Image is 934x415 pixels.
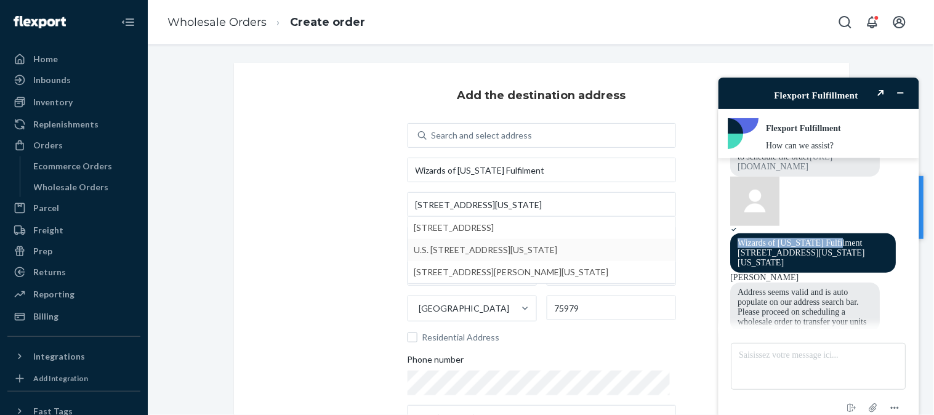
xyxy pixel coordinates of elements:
div: Prep [33,245,52,257]
a: Home [7,49,140,69]
span: Residential Address [422,331,676,344]
button: Open Search Box [833,10,858,34]
div: Replenishments [33,118,99,131]
a: Billing [7,307,140,326]
a: Parcel [7,198,140,218]
button: Joindre un fichier [160,337,180,353]
div: Billing [33,310,58,323]
div: Reporting [33,288,74,300]
div: [STREET_ADDRESS][PERSON_NAME][US_STATE] [414,261,669,283]
button: Open account menu [887,10,912,34]
input: Residential Address [408,332,417,342]
input: ZIP Code [547,296,676,320]
a: Add Integration [7,371,140,386]
a: Wholesale Orders [28,177,141,197]
div: [GEOGRAPHIC_DATA] [419,302,510,315]
input: [GEOGRAPHIC_DATA] [418,302,419,315]
div: Add Integration [33,373,88,384]
ol: breadcrumbs [158,4,375,41]
div: U.S. [STREET_ADDRESS][US_STATE] [414,239,669,261]
button: Mettre fin au chat [139,338,158,353]
div: Ecommerce Orders [34,160,113,172]
div: [STREET_ADDRESS] [414,217,669,239]
div: Wholesale Orders [34,181,109,193]
h3: Add the destination address [457,87,626,103]
div: Parcel [33,202,59,214]
button: Close Navigation [116,10,140,34]
input: Company Name [408,158,676,182]
a: Inventory [7,92,140,112]
div: Integrations [33,350,85,363]
div: Orders [33,139,63,151]
div: Inbounds [33,74,71,86]
span: Chat [27,9,52,20]
div: Inventory [33,96,73,108]
a: Inbounds [7,70,140,90]
iframe: Trouvez des informations supplémentaires ici [704,63,934,415]
a: Ecommerce Orders [28,156,141,176]
div: Returns [33,266,66,278]
input: [STREET_ADDRESS]U.S. [STREET_ADDRESS][US_STATE][STREET_ADDRESS][PERSON_NAME][US_STATE] [408,192,676,217]
div: Search and select address [432,129,533,142]
div: Freight [33,224,63,236]
a: Orders [7,135,140,155]
a: Freight [7,220,140,240]
a: Create order [290,15,365,29]
a: Prep [7,241,140,261]
button: Menu [182,338,201,353]
a: Replenishments [7,115,140,134]
a: Reporting [7,284,140,304]
a: Returns [7,262,140,282]
img: Flexport logo [14,16,66,28]
a: Wholesale Orders [167,15,267,29]
span: Phone number [408,353,464,371]
button: Integrations [7,347,140,366]
div: Home [33,53,58,65]
button: Open notifications [860,10,885,34]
